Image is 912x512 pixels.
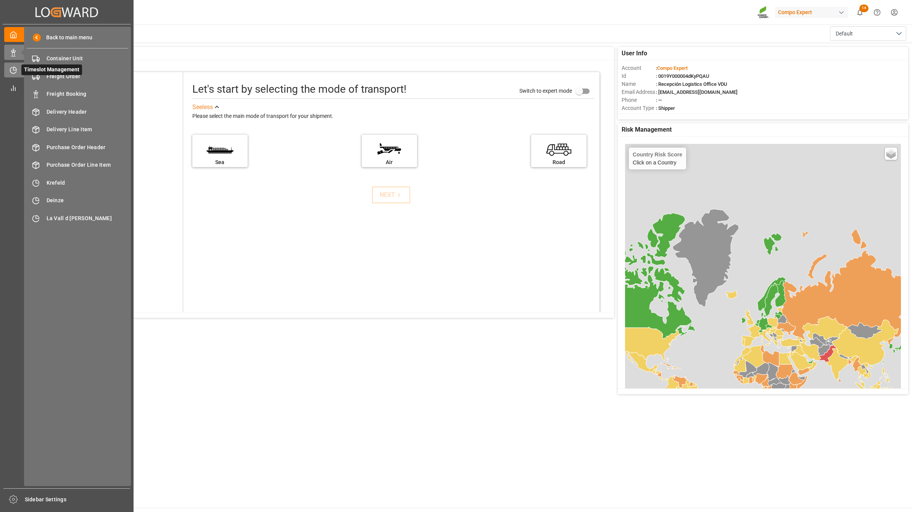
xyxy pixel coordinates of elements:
a: Delivery Header [27,104,128,119]
div: Click on a Country [633,151,682,166]
span: : 0019Y000004dKyPQAU [656,73,709,79]
span: Account Type [622,104,656,112]
div: Please select the main mode of transport for your shipment. [192,112,594,121]
span: Back to main menu [41,34,92,42]
span: : Shipper [656,105,675,111]
a: Purchase Order Header [27,140,128,155]
a: My Reports [4,80,129,95]
a: Freight Order [27,69,128,84]
a: Purchase Order Line Item [27,158,128,172]
span: Compo Expert [657,65,688,71]
a: Layers [885,148,897,160]
button: show 14 new notifications [851,4,868,21]
span: 14 [859,5,868,12]
span: Purchase Order Header [47,143,129,151]
span: Timeslot Management [21,64,82,75]
div: Sea [196,158,244,166]
button: NEXT [372,187,410,203]
span: Name [622,80,656,88]
a: La Vall d [PERSON_NAME] [27,211,128,225]
button: open menu [830,26,906,41]
span: Delivery Line Item [47,126,129,134]
span: User Info [622,49,647,58]
span: Deinze [47,196,129,204]
div: Compo Expert [775,7,848,18]
span: Id [622,72,656,80]
span: Krefeld [47,179,129,187]
a: My Cockpit [4,27,129,42]
a: Delivery Line Item [27,122,128,137]
div: NEXT [380,190,403,200]
a: Container Unit [27,51,128,66]
span: : — [656,97,662,103]
span: Account [622,64,656,72]
span: Risk Management [622,125,672,134]
a: Timeslot ManagementTimeslot Management [4,63,129,77]
span: Freight Order [47,72,129,81]
div: See less [192,103,213,112]
span: : [656,65,688,71]
div: Road [535,158,583,166]
span: La Vall d [PERSON_NAME] [47,214,129,222]
span: Sidebar Settings [25,496,131,504]
span: : Recepción Logistics Office VDU [656,81,727,87]
span: Container Unit [47,55,129,63]
span: Delivery Header [47,108,129,116]
div: Let's start by selecting the mode of transport! [192,81,406,97]
a: Freight Booking [27,87,128,101]
button: Compo Expert [775,5,851,19]
span: Email Address [622,88,656,96]
span: Default [836,30,853,38]
img: Screenshot%202023-09-29%20at%2010.02.21.png_1712312052.png [757,6,770,19]
span: Freight Booking [47,90,129,98]
span: Purchase Order Line Item [47,161,129,169]
a: Deinze [27,193,128,208]
span: Switch to expert mode [519,88,572,94]
h4: Country Risk Score [633,151,682,158]
button: Help Center [868,4,886,21]
span: : [EMAIL_ADDRESS][DOMAIN_NAME] [656,89,738,95]
a: Krefeld [27,175,128,190]
span: Phone [622,96,656,104]
div: Air [366,158,413,166]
